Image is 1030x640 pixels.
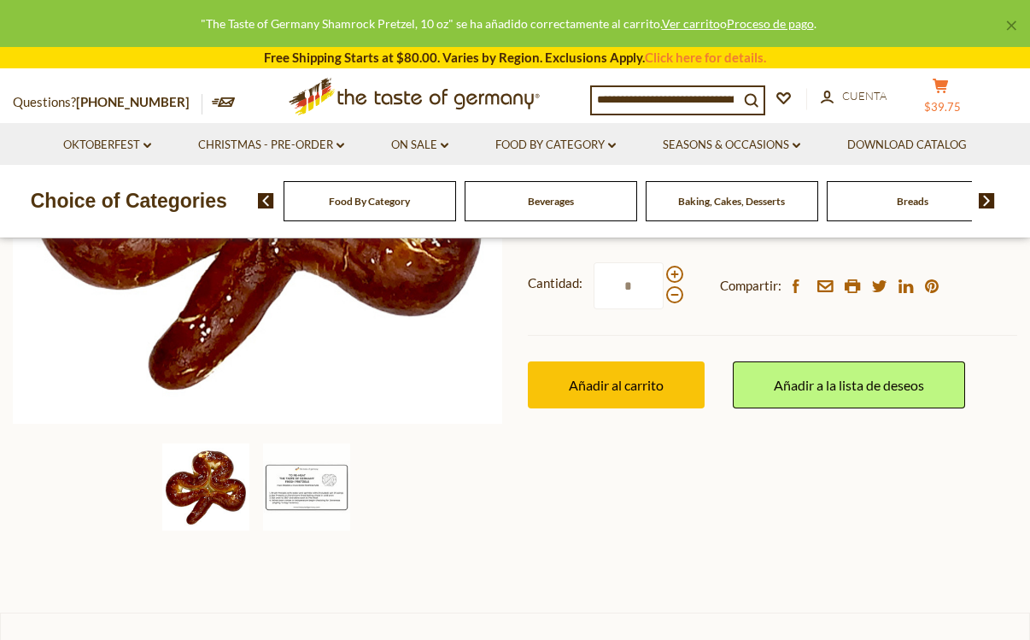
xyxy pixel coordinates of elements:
span: Añadir al carrito [569,377,664,393]
button: $39.75 [915,78,966,120]
a: Food By Category [495,136,616,155]
a: Christmas - PRE-ORDER [198,136,344,155]
strong: Cantidad: [528,273,582,294]
a: Breads [897,195,928,208]
a: Beverages [528,195,574,208]
a: Baking, Cakes, Desserts [678,195,785,208]
a: Proceso de pago [727,16,814,31]
a: Oktoberfest [63,136,151,155]
img: The Taste of Germany Shamrock Pretzel, 10 oz [263,443,350,531]
a: [PHONE_NUMBER] [76,94,190,109]
p: Questions? [13,91,202,114]
a: Seasons & Occasions [663,136,800,155]
img: previous arrow [258,193,274,208]
a: On Sale [391,136,448,155]
img: next arrow [979,193,995,208]
img: The Taste of Germany Shamrock Pretzel, 10 oz [162,443,249,531]
a: Cuenta [821,87,887,106]
a: Ver carrito [662,16,720,31]
span: Compartir: [720,275,781,297]
a: Click here for details. [645,50,766,65]
a: Download Catalog [847,136,967,155]
div: "The Taste of Germany Shamrock Pretzel, 10 oz" se ha añadido correctamente al carrito. o . [14,14,1003,33]
button: Añadir al carrito [528,361,705,408]
a: Añadir a la lista de deseos [733,361,965,408]
span: Cuenta [842,89,887,103]
span: $39.75 [924,100,961,114]
input: Cantidad: [594,262,664,309]
a: × [1006,21,1016,31]
a: Food By Category [329,195,410,208]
